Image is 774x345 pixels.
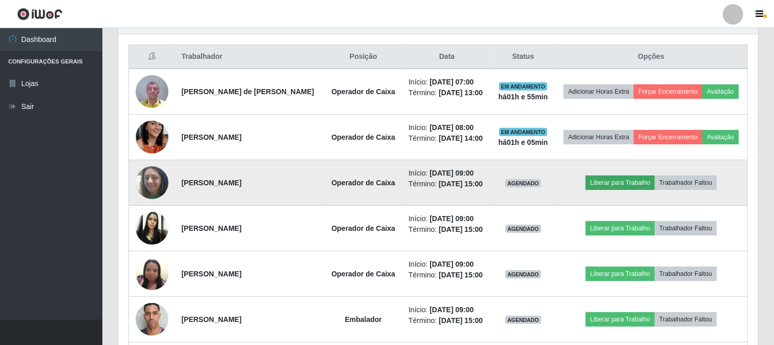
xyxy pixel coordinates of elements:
[702,84,739,99] button: Avaliação
[499,128,548,136] span: EM ANDAMENTO
[439,89,483,97] time: [DATE] 13:00
[555,45,748,69] th: Opções
[499,93,548,101] strong: há 01 h e 55 min
[408,77,485,88] li: Início:
[136,70,168,113] img: 1734563088725.jpeg
[136,252,168,295] img: 1721259813079.jpeg
[332,224,396,232] strong: Operador de Caixa
[136,108,168,166] img: 1704159862807.jpeg
[702,130,739,144] button: Avaliação
[136,212,168,245] img: 1616161514229.jpeg
[655,267,717,281] button: Trabalhador Faltou
[499,138,548,146] strong: há 01 h e 05 min
[655,312,717,327] button: Trabalhador Faltou
[655,221,717,235] button: Trabalhador Faltou
[408,133,485,144] li: Término:
[136,297,168,341] img: 1698511606496.jpeg
[408,315,485,326] li: Término:
[332,88,396,96] strong: Operador de Caixa
[408,305,485,315] li: Início:
[505,225,541,233] span: AGENDADO
[181,270,241,278] strong: [PERSON_NAME]
[429,214,474,223] time: [DATE] 09:00
[345,315,382,324] strong: Embalador
[491,45,555,69] th: Status
[429,123,474,132] time: [DATE] 08:00
[332,133,396,141] strong: Operador de Caixa
[429,260,474,268] time: [DATE] 09:00
[408,224,485,235] li: Término:
[408,168,485,179] li: Início:
[439,225,483,233] time: [DATE] 15:00
[175,45,324,69] th: Trabalhador
[586,312,655,327] button: Liberar para Trabalho
[439,271,483,279] time: [DATE] 15:00
[499,82,548,91] span: EM ANDAMENTO
[439,316,483,325] time: [DATE] 15:00
[181,224,241,232] strong: [PERSON_NAME]
[586,221,655,235] button: Liberar para Trabalho
[429,78,474,86] time: [DATE] 07:00
[439,134,483,142] time: [DATE] 14:00
[324,45,402,69] th: Posição
[17,8,62,20] img: CoreUI Logo
[408,270,485,281] li: Término:
[429,169,474,177] time: [DATE] 09:00
[408,213,485,224] li: Início:
[439,180,483,188] time: [DATE] 15:00
[408,88,485,98] li: Término:
[634,84,702,99] button: Forçar Encerramento
[181,133,241,141] strong: [PERSON_NAME]
[586,176,655,190] button: Liberar para Trabalho
[181,315,241,324] strong: [PERSON_NAME]
[586,267,655,281] button: Liberar para Trabalho
[505,179,541,187] span: AGENDADO
[332,179,396,187] strong: Operador de Caixa
[332,270,396,278] strong: Operador de Caixa
[505,270,541,278] span: AGENDADO
[136,161,168,204] img: 1736128144098.jpeg
[429,306,474,314] time: [DATE] 09:00
[564,130,634,144] button: Adicionar Horas Extra
[564,84,634,99] button: Adicionar Horas Extra
[505,316,541,324] span: AGENDADO
[181,179,241,187] strong: [PERSON_NAME]
[181,88,314,96] strong: [PERSON_NAME] de [PERSON_NAME]
[408,122,485,133] li: Início:
[408,259,485,270] li: Início:
[655,176,717,190] button: Trabalhador Faltou
[408,179,485,189] li: Término:
[634,130,702,144] button: Forçar Encerramento
[402,45,491,69] th: Data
